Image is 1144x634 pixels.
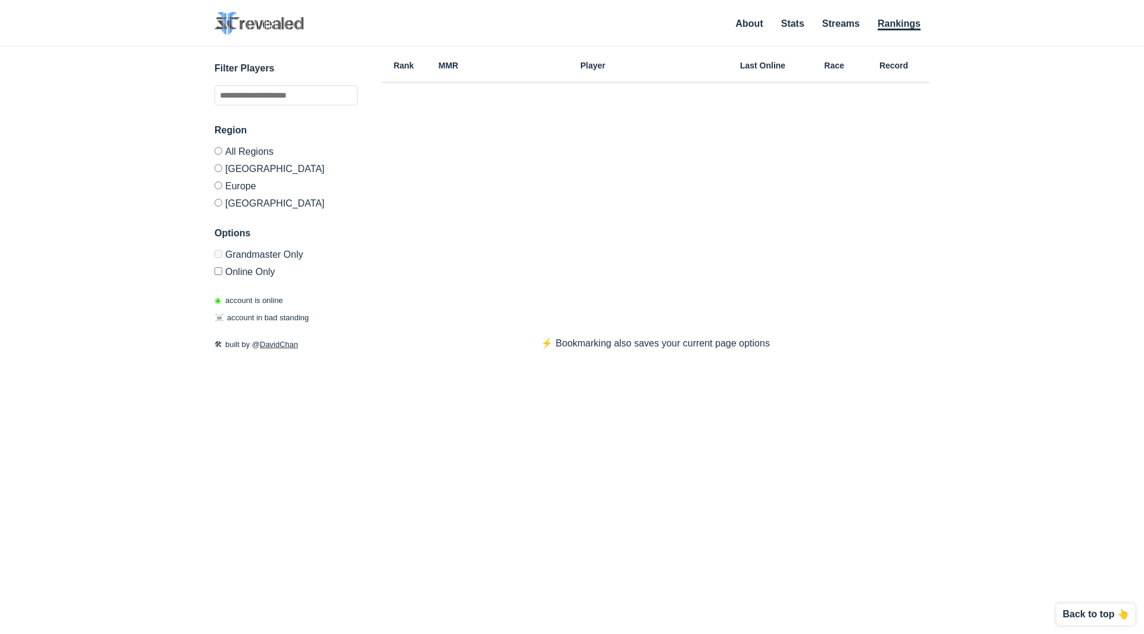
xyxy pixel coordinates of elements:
[858,61,929,70] h6: Record
[214,164,222,172] input: [GEOGRAPHIC_DATA]
[214,295,283,307] p: account is online
[214,226,357,241] h3: Options
[214,147,222,155] input: All Regions
[214,296,221,305] span: ◉
[878,18,921,30] a: Rankings
[214,123,357,138] h3: Region
[214,313,224,322] span: ☠️
[426,61,471,70] h6: MMR
[1062,610,1129,619] p: Back to top 👆
[214,267,222,275] input: Online Only
[471,61,715,70] h6: Player
[214,177,357,194] label: Europe
[214,61,357,76] h3: Filter Players
[715,61,810,70] h6: Last Online
[214,194,357,208] label: [GEOGRAPHIC_DATA]
[260,340,298,349] a: DavidChan
[214,250,357,263] label: Only Show accounts currently in Grandmaster
[214,199,222,207] input: [GEOGRAPHIC_DATA]
[214,182,222,189] input: Europe
[214,160,357,177] label: [GEOGRAPHIC_DATA]
[214,250,222,258] input: Grandmaster Only
[214,312,309,324] p: account in bad standing
[517,336,794,351] p: ⚡️ Bookmarking also saves your current page options
[810,61,858,70] h6: Race
[736,18,763,29] a: About
[214,147,357,160] label: All Regions
[214,263,357,277] label: Only show accounts currently laddering
[214,339,357,351] p: built by @
[214,340,222,349] span: 🛠
[822,18,860,29] a: Streams
[381,61,426,70] h6: Rank
[781,18,804,29] a: Stats
[214,12,304,35] img: SC2 Revealed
